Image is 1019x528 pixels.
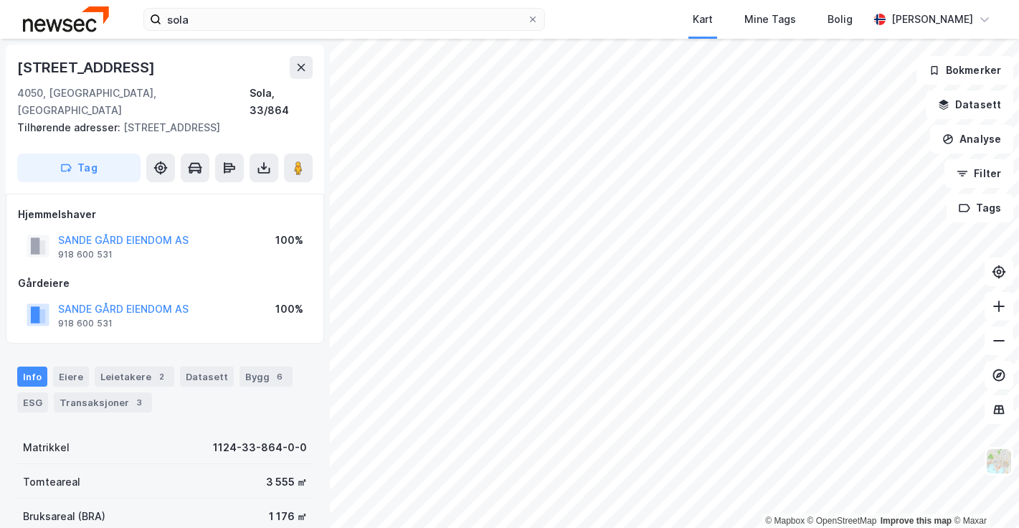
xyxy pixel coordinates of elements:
a: Improve this map [881,516,952,526]
div: Bolig [828,11,853,28]
div: Mine Tags [744,11,796,28]
div: Eiere [53,367,89,387]
div: [STREET_ADDRESS] [17,119,301,136]
img: Z [985,448,1013,475]
div: Info [17,367,47,387]
a: OpenStreetMap [807,516,877,526]
button: Bokmerker [916,56,1013,85]
div: 100% [275,301,303,318]
iframe: Chat Widget [947,459,1019,528]
input: Søk på adresse, matrikkel, gårdeiere, leietakere eller personer [161,9,527,30]
div: Hjemmelshaver [18,206,312,223]
div: [STREET_ADDRESS] [17,56,158,79]
div: Transaksjoner [54,392,152,412]
div: 1 176 ㎡ [269,508,307,525]
div: 3 [132,395,146,410]
div: Bruksareal (BRA) [23,508,105,525]
div: 1124-33-864-0-0 [213,439,307,456]
div: 3 555 ㎡ [266,473,307,491]
button: Filter [944,159,1013,188]
div: 100% [275,232,303,249]
div: 918 600 531 [58,249,113,260]
div: Gårdeiere [18,275,312,292]
div: [PERSON_NAME] [891,11,973,28]
div: 4050, [GEOGRAPHIC_DATA], [GEOGRAPHIC_DATA] [17,85,250,119]
div: 6 [272,369,287,384]
button: Tag [17,154,141,182]
a: Mapbox [765,516,805,526]
span: Tilhørende adresser: [17,121,123,133]
div: Matrikkel [23,439,70,456]
div: Kart [693,11,713,28]
div: Datasett [180,367,234,387]
img: newsec-logo.f6e21ccffca1b3a03d2d.png [23,6,109,32]
div: Leietakere [95,367,174,387]
div: ESG [17,392,48,412]
button: Datasett [926,90,1013,119]
div: Sola, 33/864 [250,85,313,119]
div: Tomteareal [23,473,80,491]
div: 918 600 531 [58,318,113,329]
div: 2 [154,369,169,384]
div: Kontrollprogram for chat [947,459,1019,528]
button: Analyse [930,125,1013,154]
button: Tags [947,194,1013,222]
div: Bygg [240,367,293,387]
